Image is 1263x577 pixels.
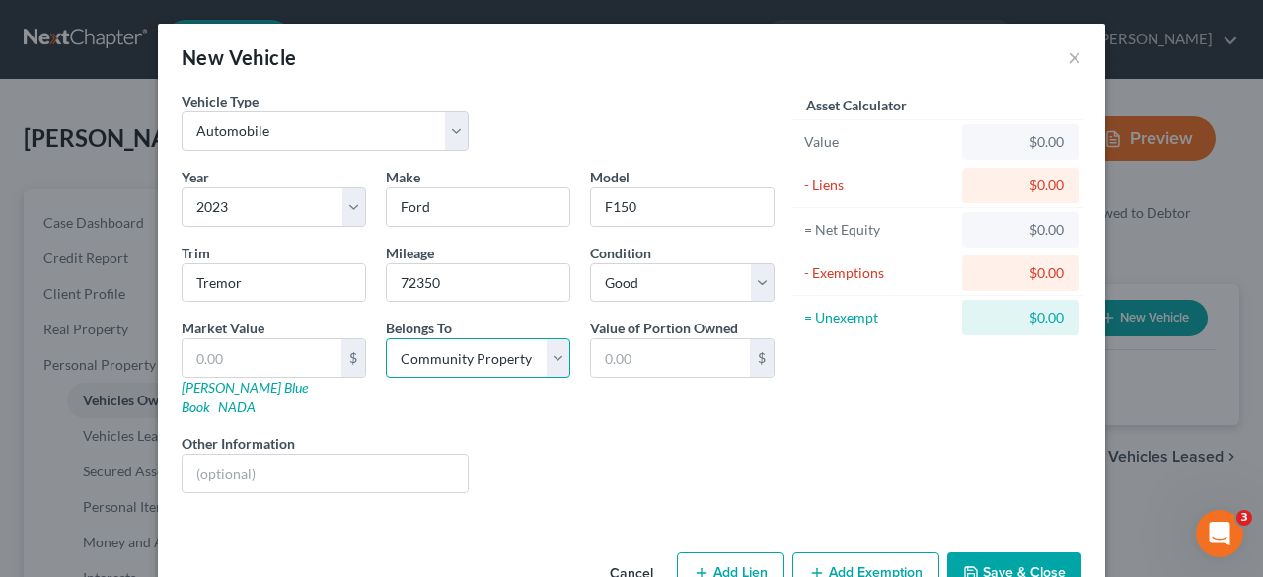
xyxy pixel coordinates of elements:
label: Condition [590,243,651,263]
a: NADA [218,398,256,415]
input: 0.00 [183,339,341,377]
label: Value of Portion Owned [590,318,738,338]
label: Vehicle Type [182,91,259,111]
span: Belongs To [386,320,452,336]
label: Model [590,167,630,187]
div: Value [804,132,953,152]
label: Mileage [386,243,434,263]
div: - Liens [804,176,953,195]
label: Asset Calculator [806,95,907,115]
div: $0.00 [978,263,1064,283]
div: = Unexempt [804,308,953,327]
div: $ [750,339,774,377]
div: $0.00 [978,132,1064,152]
input: (optional) [183,455,468,492]
input: ex. LS, LT, etc [183,264,365,302]
div: $ [341,339,365,377]
input: ex. Nissan [387,188,569,226]
span: 3 [1236,510,1252,526]
button: × [1068,45,1081,69]
label: Market Value [182,318,264,338]
input: -- [387,264,569,302]
div: $0.00 [978,220,1064,240]
div: - Exemptions [804,263,953,283]
label: Trim [182,243,210,263]
iframe: Intercom live chat [1196,510,1243,557]
div: $0.00 [978,308,1064,327]
label: Other Information [182,433,295,454]
label: Year [182,167,209,187]
div: = Net Equity [804,220,953,240]
input: 0.00 [591,339,750,377]
div: New Vehicle [182,43,296,71]
a: [PERSON_NAME] Blue Book [182,379,308,415]
input: ex. Altima [591,188,774,226]
span: Make [386,169,420,185]
div: $0.00 [978,176,1064,195]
